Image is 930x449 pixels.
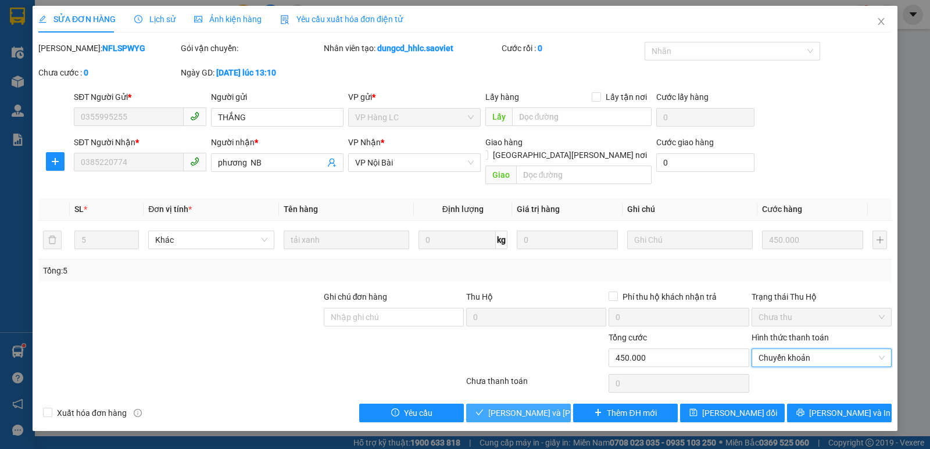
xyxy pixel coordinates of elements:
[656,108,754,127] input: Cước lấy hàng
[280,15,289,24] img: icon
[496,231,507,249] span: kg
[148,204,192,214] span: Đơn vị tính
[466,404,571,422] button: check[PERSON_NAME] và [PERSON_NAME] hàng
[809,407,890,419] span: [PERSON_NAME] và In
[194,15,262,24] span: Ảnh kiện hàng
[327,158,337,167] span: user-add
[181,66,321,79] div: Ngày GD:
[594,408,602,418] span: plus
[359,404,464,422] button: exclamation-circleYêu cầu
[877,17,886,26] span: close
[656,138,714,147] label: Cước giao hàng
[759,349,885,367] span: Chuyển khoản
[517,231,618,249] input: 0
[609,333,647,342] span: Tổng cước
[324,42,500,55] div: Nhân viên tạo:
[656,92,709,102] label: Cước lấy hàng
[762,231,863,249] input: 0
[465,375,607,395] div: Chưa thanh toán
[52,407,131,419] span: Xuất hóa đơn hàng
[759,308,885,326] span: Chưa thu
[377,44,453,53] b: dungcd_hhlc.saoviet
[517,204,560,214] span: Giá trị hàng
[74,204,84,214] span: SL
[485,166,516,184] span: Giao
[607,407,656,419] span: Thêm ĐH mới
[516,166,652,184] input: Dọc đường
[512,107,652,126] input: Dọc đường
[134,409,142,417] span: info-circle
[74,91,206,103] div: SĐT Người Gửi
[46,157,64,166] span: plus
[43,231,62,249] button: delete
[872,231,887,249] button: plus
[601,91,652,103] span: Lấy tận nơi
[488,149,652,161] span: [GEOGRAPHIC_DATA][PERSON_NAME] nơi
[355,154,474,171] span: VP Nội Bài
[181,42,321,55] div: Gói vận chuyển:
[43,264,360,277] div: Tổng: 5
[46,152,65,171] button: plus
[485,107,512,126] span: Lấy
[466,292,493,301] span: Thu Hộ
[284,204,318,214] span: Tên hàng
[573,404,678,422] button: plusThêm ĐH mới
[84,68,88,77] b: 0
[404,407,432,419] span: Yêu cầu
[355,109,474,126] span: VP Hàng LC
[752,333,829,342] label: Hình thức thanh toán
[348,138,381,147] span: VP Nhận
[134,15,176,24] span: Lịch sử
[38,66,178,79] div: Chưa cước :
[475,408,484,418] span: check
[627,231,753,249] input: Ghi Chú
[38,42,178,55] div: [PERSON_NAME]:
[211,136,344,149] div: Người nhận
[752,290,892,303] div: Trạng thái Thu Hộ
[623,198,757,221] th: Ghi chú
[38,15,116,24] span: SỬA ĐƠN HÀNG
[787,404,892,422] button: printer[PERSON_NAME] và In
[656,153,754,172] input: Cước giao hàng
[348,91,481,103] div: VP gửi
[74,136,206,149] div: SĐT Người Nhận
[488,407,645,419] span: [PERSON_NAME] và [PERSON_NAME] hàng
[762,204,802,214] span: Cước hàng
[134,15,142,23] span: clock-circle
[865,6,897,38] button: Close
[702,407,777,419] span: [PERSON_NAME] đổi
[284,231,409,249] input: VD: Bàn, Ghế
[796,408,804,418] span: printer
[155,231,267,249] span: Khác
[38,15,46,23] span: edit
[324,308,464,326] input: Ghi chú đơn hàng
[485,138,523,147] span: Giao hàng
[190,112,199,121] span: phone
[391,408,399,418] span: exclamation-circle
[216,68,276,77] b: [DATE] lúc 13:10
[680,404,785,422] button: save[PERSON_NAME] đổi
[190,157,199,166] span: phone
[538,44,542,53] b: 0
[689,408,697,418] span: save
[324,292,388,301] label: Ghi chú đơn hàng
[485,92,519,102] span: Lấy hàng
[442,204,484,214] span: Định lượng
[502,42,642,55] div: Cước rồi :
[194,15,202,23] span: picture
[618,290,721,303] span: Phí thu hộ khách nhận trả
[102,44,145,53] b: NFLSPWYG
[211,91,344,103] div: Người gửi
[280,15,403,24] span: Yêu cầu xuất hóa đơn điện tử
